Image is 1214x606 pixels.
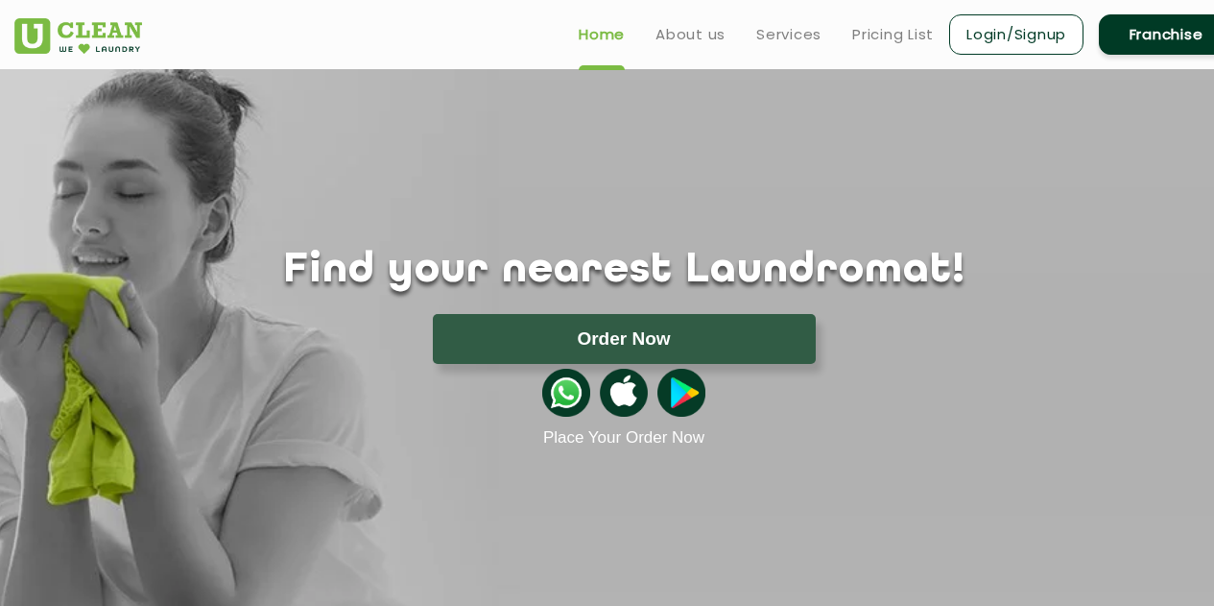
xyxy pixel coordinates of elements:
img: UClean Laundry and Dry Cleaning [14,18,142,54]
a: Login/Signup [949,14,1083,55]
a: About us [655,23,726,46]
a: Home [579,23,625,46]
a: Pricing List [852,23,934,46]
button: Order Now [433,314,816,364]
a: Place Your Order Now [543,428,704,448]
img: apple-icon.png [600,369,648,417]
a: Services [756,23,821,46]
img: whatsappicon.png [542,369,590,417]
img: playstoreicon.png [657,369,705,417]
